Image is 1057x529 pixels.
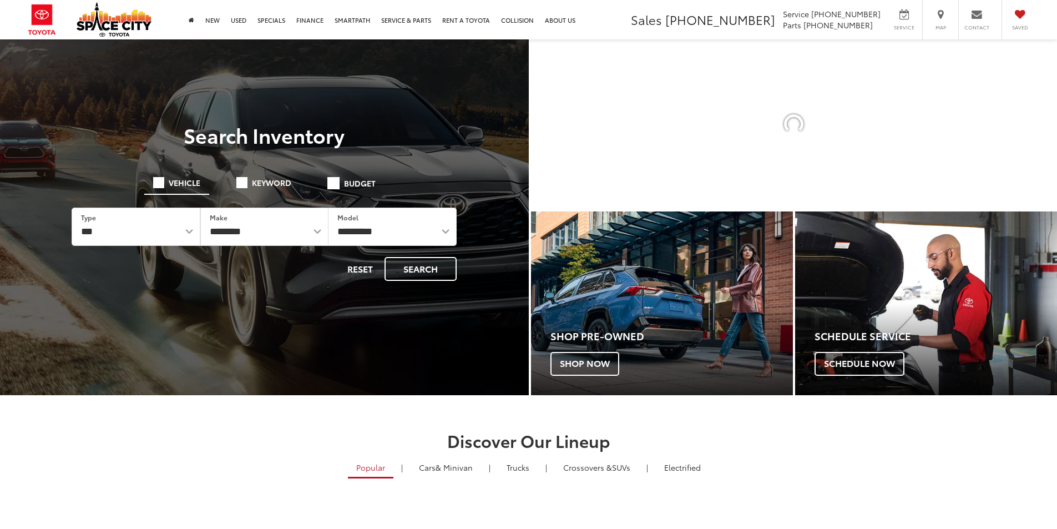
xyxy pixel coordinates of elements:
span: Map [928,24,953,31]
a: Shop Pre-Owned Shop Now [531,211,793,395]
span: & Minivan [436,462,473,473]
li: | [644,462,651,473]
label: Type [81,213,96,222]
h4: Shop Pre-Owned [550,331,793,342]
img: Space City Toyota [77,2,151,37]
span: Parts [783,19,801,31]
span: Service [783,8,809,19]
span: Budget [344,179,376,187]
span: Sales [631,11,662,28]
h4: Schedule Service [815,331,1057,342]
label: Make [210,213,227,222]
span: Keyword [252,179,291,187]
div: Toyota [795,211,1057,395]
span: Schedule Now [815,352,904,375]
button: Search [385,257,457,281]
span: [PHONE_NUMBER] [665,11,775,28]
a: Popular [348,458,393,478]
a: SUVs [555,458,639,477]
a: Electrified [656,458,709,477]
button: Reset [338,257,382,281]
li: | [543,462,550,473]
span: Vehicle [169,179,200,187]
li: | [486,462,493,473]
span: [PHONE_NUMBER] [811,8,881,19]
a: Schedule Service Schedule Now [795,211,1057,395]
span: [PHONE_NUMBER] [803,19,873,31]
h2: Discover Our Lineup [138,431,920,450]
a: Cars [411,458,481,477]
span: Service [892,24,917,31]
label: Model [337,213,358,222]
span: Shop Now [550,352,619,375]
span: Contact [964,24,989,31]
span: Saved [1008,24,1032,31]
div: Toyota [531,211,793,395]
span: Crossovers & [563,462,612,473]
a: Trucks [498,458,538,477]
li: | [398,462,406,473]
h3: Search Inventory [47,124,482,146]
